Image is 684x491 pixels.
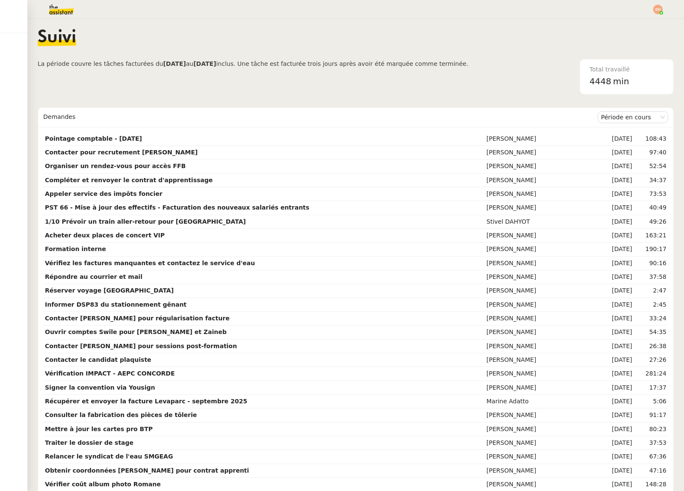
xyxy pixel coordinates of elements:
td: [PERSON_NAME] [485,243,601,256]
strong: Traiter le dossier de stage [45,439,133,446]
td: [DATE] [601,312,634,325]
strong: Mettre à jour les cartes pro BTP [45,426,153,432]
img: svg [653,5,663,14]
td: [DATE] [601,395,634,408]
td: [PERSON_NAME] [485,353,601,367]
strong: 1/10 Prévoir un train aller-retour pour [GEOGRAPHIC_DATA] [45,218,246,225]
td: [DATE] [601,353,634,367]
td: 2:45 [634,298,668,312]
strong: Pointage comptable - [DATE] [45,135,142,142]
td: [DATE] [601,284,634,298]
td: [PERSON_NAME] [485,423,601,436]
strong: Organiser un rendez-vous pour accès FFB [45,163,186,169]
td: [DATE] [601,174,634,187]
td: [DATE] [601,187,634,201]
td: [DATE] [601,464,634,478]
td: [PERSON_NAME] [485,146,601,160]
td: 97:40 [634,146,668,160]
td: [PERSON_NAME] [485,408,601,422]
td: 34:37 [634,174,668,187]
b: [DATE] [163,60,186,67]
td: [PERSON_NAME] [485,436,601,450]
div: Demandes [43,109,598,126]
td: [DATE] [601,160,634,173]
span: inclus. Une tâche est facturée trois jours après avoir été marquée comme terminée. [216,60,468,67]
strong: Consulter la fabrication des pièces de tôlerie [45,411,197,418]
td: [DATE] [601,436,634,450]
td: 52:54 [634,160,668,173]
td: [DATE] [601,325,634,339]
td: 281:24 [634,367,668,381]
td: [PERSON_NAME] [485,270,601,284]
td: [PERSON_NAME] [485,187,601,201]
td: [PERSON_NAME] [485,229,601,243]
td: [PERSON_NAME] [485,450,601,464]
td: [DATE] [601,423,634,436]
td: [DATE] [601,132,634,146]
td: 17:37 [634,381,668,395]
td: 108:43 [634,132,668,146]
td: [PERSON_NAME] [485,325,601,339]
strong: Acheter deux places de concert VIP [45,232,165,239]
strong: Vérifier coût album photo Romane [45,481,161,488]
strong: Contacter [PERSON_NAME] pour sessions post-formation [45,343,237,349]
span: La période couvre les tâches facturées du [38,60,163,67]
span: au [186,60,193,67]
td: Stivel DAHYOT [485,215,601,229]
span: Suivi [38,29,76,46]
strong: Appeler service des impôts foncier [45,190,163,197]
td: [DATE] [601,215,634,229]
td: [DATE] [601,270,634,284]
td: 67:36 [634,450,668,464]
b: [DATE] [193,60,216,67]
strong: Réserver voyage [GEOGRAPHIC_DATA] [45,287,174,294]
span: 4448 [589,76,611,86]
td: [DATE] [601,340,634,353]
td: [PERSON_NAME] [485,160,601,173]
strong: Formation interne [45,245,106,252]
td: [DATE] [601,450,634,464]
div: Total travaillé [589,65,664,74]
td: [DATE] [601,243,634,256]
td: [PERSON_NAME] [485,381,601,395]
td: 47:16 [634,464,668,478]
td: 54:35 [634,325,668,339]
td: [PERSON_NAME] [485,201,601,215]
td: [PERSON_NAME] [485,174,601,187]
strong: Ouvrir comptes Swile pour [PERSON_NAME] et Zaineb [45,328,227,335]
strong: Répondre au courrier et mail [45,273,142,280]
td: [PERSON_NAME] [485,312,601,325]
td: [PERSON_NAME] [485,298,601,312]
strong: Compléter et renvoyer le contrat d'apprentissage [45,177,213,183]
strong: Vérifiez les factures manquantes et contactez le service d'eau [45,260,255,266]
td: 33:24 [634,312,668,325]
td: 37:53 [634,436,668,450]
td: 90:16 [634,257,668,270]
td: [PERSON_NAME] [485,464,601,478]
strong: Vérification IMPACT - AEPC CONCORDE [45,370,175,377]
strong: Signer la convention via Yousign [45,384,155,391]
td: 40:49 [634,201,668,215]
strong: Contacter pour recrutement [PERSON_NAME] [45,149,198,156]
td: 163:21 [634,229,668,243]
td: 27:26 [634,353,668,367]
strong: Informer DSP83 du stationnement gênant [45,301,187,308]
td: 91:17 [634,408,668,422]
strong: PST 66 - Mise à jour des effectifs - Facturation des nouveaux salariés entrants [45,204,309,211]
td: [PERSON_NAME] [485,257,601,270]
td: Marine Adatto [485,395,601,408]
td: [DATE] [601,229,634,243]
strong: Relancer le syndicat de l'eau SMGEAG [45,453,173,460]
td: 26:38 [634,340,668,353]
td: [PERSON_NAME] [485,340,601,353]
td: 49:26 [634,215,668,229]
td: 80:23 [634,423,668,436]
td: [DATE] [601,408,634,422]
td: [PERSON_NAME] [485,284,601,298]
td: [DATE] [601,201,634,215]
td: [DATE] [601,146,634,160]
td: 190:17 [634,243,668,256]
td: 2:47 [634,284,668,298]
strong: Contacter le candidat plaquiste [45,356,151,363]
td: [PERSON_NAME] [485,367,601,381]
